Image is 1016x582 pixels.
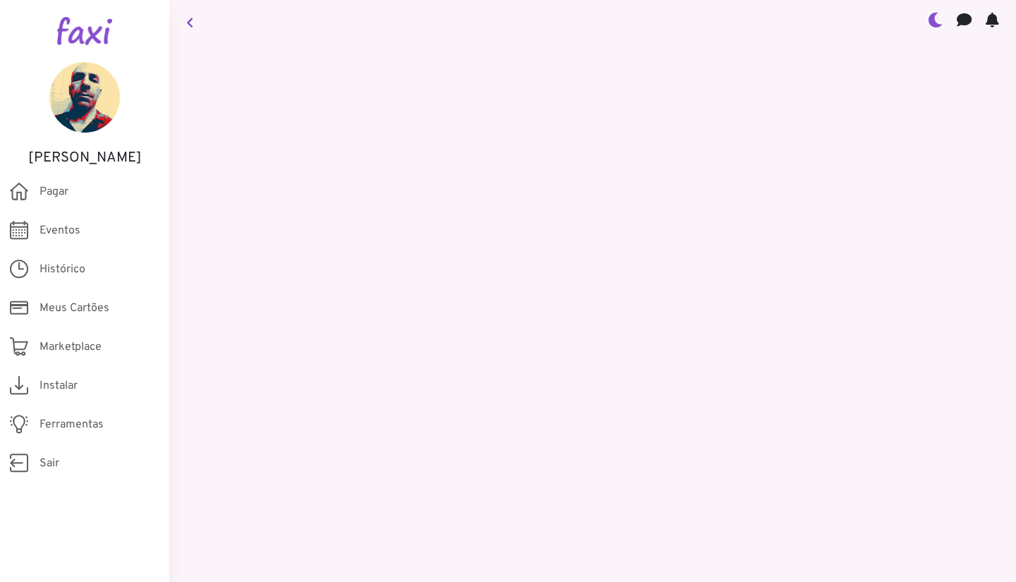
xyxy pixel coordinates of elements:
[40,377,78,394] span: Instalar
[40,183,68,200] span: Pagar
[40,339,102,356] span: Marketplace
[40,261,85,278] span: Histórico
[40,222,80,239] span: Eventos
[40,300,109,317] span: Meus Cartões
[21,150,148,166] h5: [PERSON_NAME]
[40,416,104,433] span: Ferramentas
[40,455,59,472] span: Sair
